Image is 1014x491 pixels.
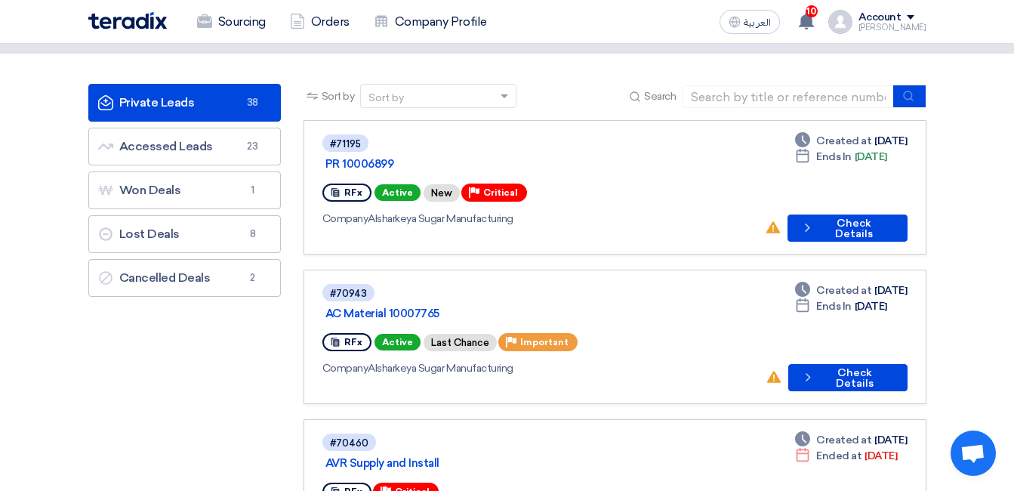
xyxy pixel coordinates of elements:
[88,171,281,209] a: Won Deals1
[816,283,871,298] span: Created at
[322,211,753,227] div: Alsharkeya Sugar Manufacturing
[88,84,281,122] a: Private Leads38
[88,12,167,29] img: Teradix logo
[787,215,908,242] button: Check Details
[362,5,499,39] a: Company Profile
[744,17,771,28] span: العربية
[795,283,907,298] div: [DATE]
[88,128,281,165] a: Accessed Leads23
[244,95,262,110] span: 38
[795,448,897,464] div: [DATE]
[683,85,894,108] input: Search by title or reference number
[88,259,281,297] a: Cancelled Deals2
[185,5,278,39] a: Sourcing
[795,133,907,149] div: [DATE]
[244,270,262,286] span: 2
[795,149,887,165] div: [DATE]
[325,456,703,470] a: AVR Supply and Install
[368,90,404,106] div: Sort by
[330,289,367,298] div: #70943
[644,88,676,104] span: Search
[788,364,907,391] button: Check Details
[828,10,852,34] img: profile_test.png
[325,157,703,171] a: PR 10006899
[816,149,852,165] span: Ends In
[795,432,907,448] div: [DATE]
[951,431,996,476] a: Open chat
[330,438,368,448] div: #70460
[322,212,368,225] span: Company
[322,88,355,104] span: Sort by
[325,307,703,320] a: AC Material 10007765
[816,133,871,149] span: Created at
[520,337,569,347] span: Important
[330,139,361,149] div: #71195
[816,448,861,464] span: Ended at
[374,184,421,201] span: Active
[374,334,421,350] span: Active
[806,5,818,17] span: 10
[483,187,518,198] span: Critical
[858,11,902,24] div: Account
[88,215,281,253] a: Lost Deals8
[816,432,871,448] span: Created at
[244,183,262,198] span: 1
[858,23,926,32] div: [PERSON_NAME]
[424,184,460,202] div: New
[244,139,262,154] span: 23
[322,362,368,375] span: Company
[795,298,887,314] div: [DATE]
[720,10,780,34] button: العربية
[344,337,362,347] span: RFx
[244,227,262,242] span: 8
[816,298,852,314] span: Ends In
[322,360,754,376] div: Alsharkeya Sugar Manufacturing
[344,187,362,198] span: RFx
[278,5,362,39] a: Orders
[424,334,497,351] div: Last Chance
